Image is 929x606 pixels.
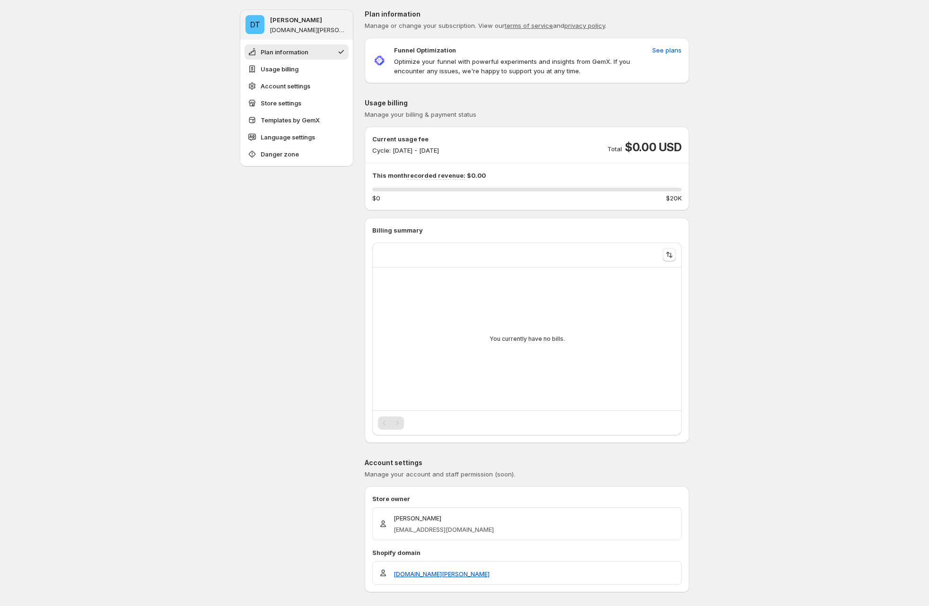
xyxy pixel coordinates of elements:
nav: Pagination [378,416,404,430]
button: Plan information [245,44,349,60]
button: Sort the results [663,248,676,261]
button: Usage billing [245,61,349,77]
p: [PERSON_NAME] [270,15,322,25]
button: Store settings [245,95,349,111]
p: Store owner [372,494,682,503]
p: Plan information [365,9,689,19]
p: Cycle: [DATE] - [DATE] [372,146,439,155]
button: Language settings [245,130,349,145]
a: [DOMAIN_NAME][PERSON_NAME] [394,569,490,579]
p: Usage billing [365,98,689,108]
button: Danger zone [245,147,349,162]
img: Funnel Optimization [372,53,386,68]
p: [PERSON_NAME] [394,513,494,523]
p: Account settings [365,458,689,467]
span: Manage or change your subscription. View our and . [365,22,606,29]
p: Shopify domain [372,548,682,557]
span: Usage billing [261,64,298,74]
span: Manage your billing & payment status [365,111,476,118]
a: terms of service [505,22,553,29]
p: This month $0.00 [372,171,682,180]
p: You currently have no bills. [490,335,565,343]
span: Store settings [261,98,301,108]
span: Account settings [261,81,310,91]
button: Account settings [245,78,349,94]
span: Duc Trinh [245,15,264,34]
a: privacy policy [564,22,605,29]
p: Current usage fee [372,134,439,144]
text: DT [250,20,260,29]
button: Templates by GemX [245,113,349,128]
p: [EMAIL_ADDRESS][DOMAIN_NAME] [394,525,494,534]
p: Total [607,144,622,154]
p: [DOMAIN_NAME][PERSON_NAME] [270,26,348,34]
span: $0.00 USD [625,140,682,155]
span: Manage your account and staff permission (soon). [365,470,515,478]
span: recorded revenue: [407,172,465,180]
span: Plan information [261,47,308,57]
p: Billing summary [372,225,682,235]
span: See plans [652,45,682,55]
span: $20K [666,193,682,203]
span: Danger zone [261,149,299,159]
span: Templates by GemX [261,115,320,125]
button: See plans [647,43,687,58]
p: Optimize your funnel with powerful experiments and insights from GemX. If you encounter any issue... [394,57,649,76]
span: Language settings [261,132,315,142]
p: Funnel Optimization [394,45,456,55]
span: $0 [372,193,380,203]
